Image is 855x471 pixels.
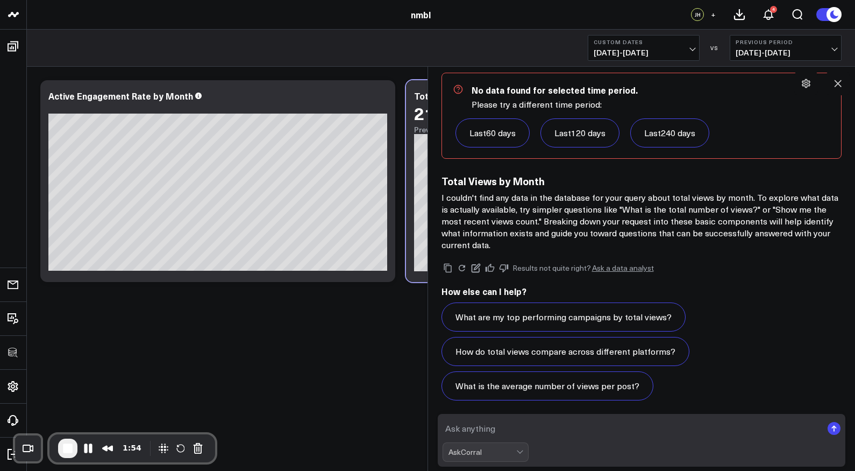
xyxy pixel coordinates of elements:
[414,90,504,102] div: Total Views by Month
[705,45,724,51] div: VS
[441,303,686,332] button: What are my top performing campaigns by total views?
[540,118,619,147] a: Last120 days
[441,285,842,297] h2: How else can I help?
[48,90,193,102] div: Active Engagement Rate by Month
[588,35,700,61] button: Custom Dates[DATE]-[DATE]
[707,8,719,21] button: +
[472,84,831,96] p: No data found for selected time period.
[691,8,704,21] div: JH
[414,103,476,123] div: 21.84M
[441,262,454,275] button: Copy
[441,192,842,251] p: I couldn't find any data in the database for your query about total views by month. To explore wh...
[711,11,716,18] span: +
[411,9,431,20] a: nmbl
[441,337,689,366] button: How do total views compare across different platforms?
[441,175,842,187] h3: Total Views by Month
[592,264,654,272] a: Ask a data analyst
[730,35,842,61] button: Previous Period[DATE]-[DATE]
[414,125,753,134] div: Previous: 1.37M
[630,118,709,147] a: Last240 days
[736,48,836,57] span: [DATE] - [DATE]
[770,6,777,13] div: 4
[441,371,653,400] button: What is the average number of views per post?
[448,448,516,456] div: AskCorral
[472,99,831,110] p: Please try a different time period:
[594,39,694,45] b: Custom Dates
[736,39,836,45] b: Previous Period
[455,118,530,147] a: Last60 days
[512,263,591,273] span: Results not quite right?
[594,48,694,57] span: [DATE] - [DATE]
